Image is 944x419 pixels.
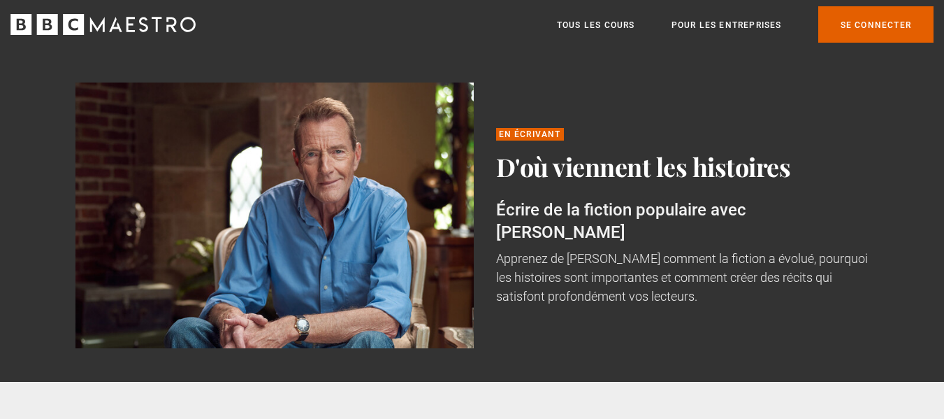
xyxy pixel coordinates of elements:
font: Écrire de la fiction populaire avec [PERSON_NAME] [496,200,746,242]
font: Se connecter [841,20,911,30]
svg: BBC Maestro [10,14,196,35]
a: Tous les cours [557,18,635,32]
a: Se connecter [818,6,934,42]
font: Tous les cours [557,20,635,30]
font: Apprenez de [PERSON_NAME] comment la fiction a évolué, pourquoi les histoires sont importantes et... [496,251,868,304]
font: D'où viennent les histoires [496,150,791,183]
font: Pour les entreprises [671,20,782,30]
font: En écrivant [499,129,561,139]
a: Pour les entreprises [671,18,782,32]
nav: Primaire [557,6,934,42]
